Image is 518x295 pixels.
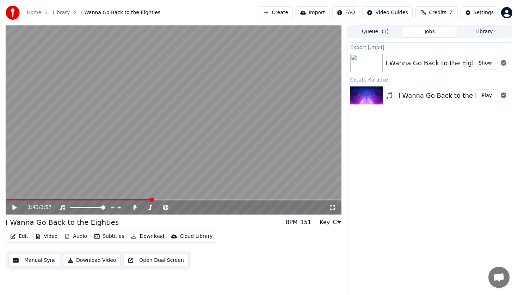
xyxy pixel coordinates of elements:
div: Create Karaoke [347,75,512,84]
nav: breadcrumb [27,9,160,16]
button: Jobs [402,27,457,37]
span: 3:57 [41,204,51,211]
img: youka [6,6,20,20]
button: Download Video [63,254,121,267]
button: Manual Sync [8,254,60,267]
div: I Wanna Go Back to the Eighties [386,58,487,68]
div: Export [.mp4] [347,43,512,51]
a: Library [53,9,70,16]
div: 151 [301,218,312,227]
button: Audio [62,231,90,241]
button: Create [259,6,293,19]
button: Show [473,57,498,70]
a: Open chat [488,267,510,288]
span: Credits [429,9,446,16]
div: Key [320,218,330,227]
div: 🎵 _I Wanna Go Back to the Eighties_ [386,91,504,101]
button: Library [457,27,511,37]
div: / [28,204,45,211]
div: Settings [474,9,494,16]
button: Video Guides [362,6,412,19]
div: Cloud Library [180,233,212,240]
div: I Wanna Go Back to the Eighties [6,217,119,227]
button: Open Dual Screen [123,254,189,267]
button: Play [476,89,498,102]
div: C# [333,218,341,227]
span: ( 1 ) [382,28,389,35]
span: 1:43 [28,204,39,211]
div: BPM [285,218,297,227]
button: Video [32,231,60,241]
button: Import [296,6,329,19]
a: Home [27,9,41,16]
span: 7 [449,9,452,16]
button: Subtitles [91,231,127,241]
button: Queue [348,27,402,37]
button: Download [128,231,167,241]
button: Edit [7,231,31,241]
span: I Wanna Go Back to the Eighties [81,9,160,16]
button: Credits7 [415,6,458,19]
button: FAQ [332,6,359,19]
button: Settings [461,6,498,19]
